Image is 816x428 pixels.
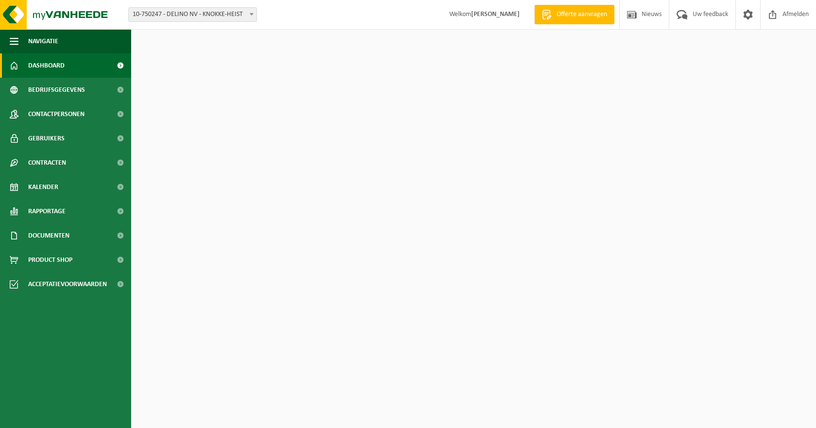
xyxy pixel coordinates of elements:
[28,53,65,78] span: Dashboard
[28,78,85,102] span: Bedrijfsgegevens
[554,10,610,19] span: Offerte aanvragen
[28,102,85,126] span: Contactpersonen
[28,29,58,53] span: Navigatie
[128,7,257,22] span: 10-750247 - DELINO NV - KNOKKE-HEIST
[471,11,520,18] strong: [PERSON_NAME]
[28,175,58,199] span: Kalender
[28,223,69,248] span: Documenten
[28,126,65,151] span: Gebruikers
[28,199,66,223] span: Rapportage
[28,272,107,296] span: Acceptatievoorwaarden
[28,248,72,272] span: Product Shop
[28,151,66,175] span: Contracten
[129,8,256,21] span: 10-750247 - DELINO NV - KNOKKE-HEIST
[534,5,614,24] a: Offerte aanvragen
